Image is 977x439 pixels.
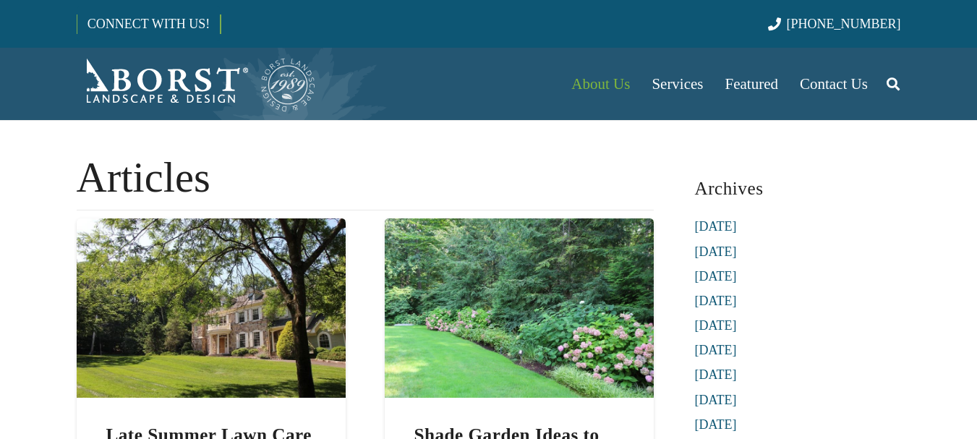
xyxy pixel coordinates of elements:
a: [DATE] [695,219,737,234]
span: [PHONE_NUMBER] [787,17,901,31]
a: Shade Garden Ideas to Transform Low-Light Areas into Lush Retreats [385,222,654,236]
a: Contact Us [789,48,879,120]
span: About Us [571,75,630,93]
span: Services [652,75,703,93]
span: Contact Us [800,75,868,93]
img: Explore shade garden ideas to bring life to your low-light areas. [385,218,654,398]
a: CONNECT WITH US! [77,7,220,41]
a: [DATE] [695,318,737,333]
a: Borst-Logo [77,55,317,113]
a: Services [641,48,714,120]
a: [DATE] [695,367,737,382]
h1: Articles [77,146,654,210]
a: About Us [560,48,641,120]
a: [DATE] [695,343,737,357]
a: Search [879,66,908,102]
a: [DATE] [695,393,737,407]
a: [DATE] [695,294,737,308]
a: Late Summer Lawn Care Tips for a Healthy, Green Yard [77,222,346,236]
img: Keep your lawn healthy with late summer lawn care tips. [77,218,346,398]
a: [DATE] [695,417,737,432]
a: [PHONE_NUMBER] [768,17,900,31]
a: Featured [714,48,789,120]
h3: Archives [695,172,901,205]
span: Featured [725,75,778,93]
a: [DATE] [695,269,737,284]
a: [DATE] [695,244,737,259]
